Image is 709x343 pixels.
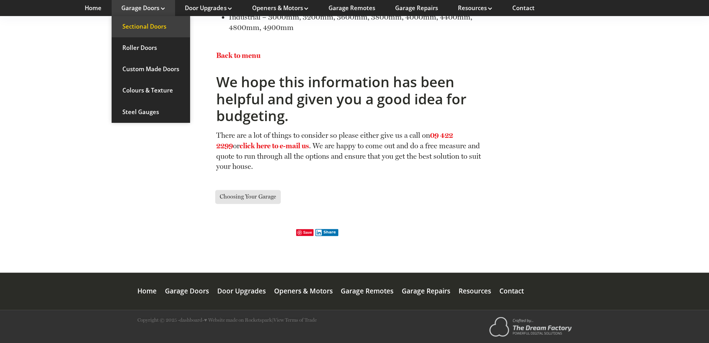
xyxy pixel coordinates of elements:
iframe: X Post Button [218,229,241,236]
a: Resources [458,4,492,12]
a: Garage Repairs [395,4,438,12]
a: Custom Made Doors [112,59,190,80]
a: Garage Remotes [328,4,375,12]
a: Steel Gauges [112,102,190,123]
span: Save [296,229,314,236]
p: Copyright © 2025 - - | [137,317,316,323]
img: dark.v20250416200410.png [489,317,572,336]
div: Home [137,273,157,310]
div: Openers & Motors [274,273,333,310]
p: Industrial – 3000mm, 3200mm, 3600mm, 3800mm, 4000mm, 4400mm, 4800mm, 4900mm [229,12,493,32]
a: View Terms of Trade [273,317,317,322]
p: There are a lot of things to consider so please either give us a call on or . We are happy to com... [216,130,493,172]
div: Door Upgrades [217,273,266,310]
a: Openers & Motors [252,4,308,12]
a: click here to e-mail us [240,141,309,150]
a: Contact [495,273,528,310]
a: Garage Repairs [398,273,454,310]
div: Garage Repairs [402,273,450,310]
a: Door Upgrades [185,4,232,12]
a: Back to menu [216,51,261,60]
div: Garage Remotes [341,273,393,310]
a: Home [85,4,101,12]
div: Contact [499,273,524,310]
a: Garage Doors [121,4,165,12]
div: Garage Doors [165,273,209,310]
a: Colours & Texture [112,80,190,101]
a: Resources [454,273,495,310]
a: Garage Remotes [337,273,398,310]
a: 09 422 2299 [216,131,453,150]
a: dashboard [180,317,202,322]
button: Share [315,229,339,236]
a: Home [137,273,161,310]
a: Roller Doors [112,37,190,59]
iframe: fb:like Facebook Social Plugin [242,229,294,236]
h2: We hope this information has been helpful and given you a good idea for budgeting. [216,74,493,124]
a: Door Upgrades [213,273,270,310]
span: Choosing Your Garage [215,190,281,203]
a: Garage Doors [161,273,213,310]
a: Sectional Doors [112,16,190,37]
a: Openers & Motors [270,273,337,310]
a: Contact [512,4,534,12]
a: ♥ Website made on Rocketspark [204,317,272,322]
div: Resources [459,273,491,310]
